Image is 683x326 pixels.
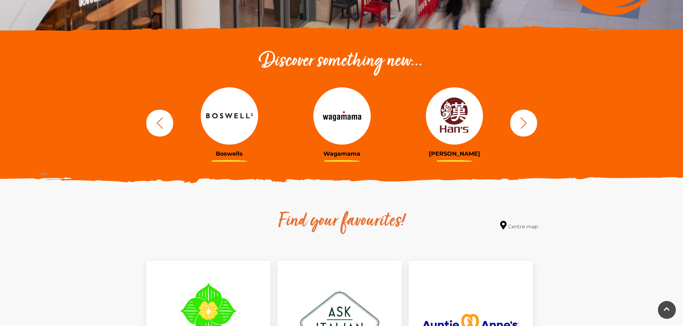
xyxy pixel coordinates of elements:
[291,150,393,157] h3: Wagamama
[143,50,541,73] h2: Discover something new...
[179,87,280,157] a: Boswells
[179,150,280,157] h3: Boswells
[500,221,538,230] a: Centre map
[404,150,506,157] h3: [PERSON_NAME]
[404,87,506,157] a: [PERSON_NAME]
[211,210,473,233] h2: Find your favourites!
[291,87,393,157] a: Wagamama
